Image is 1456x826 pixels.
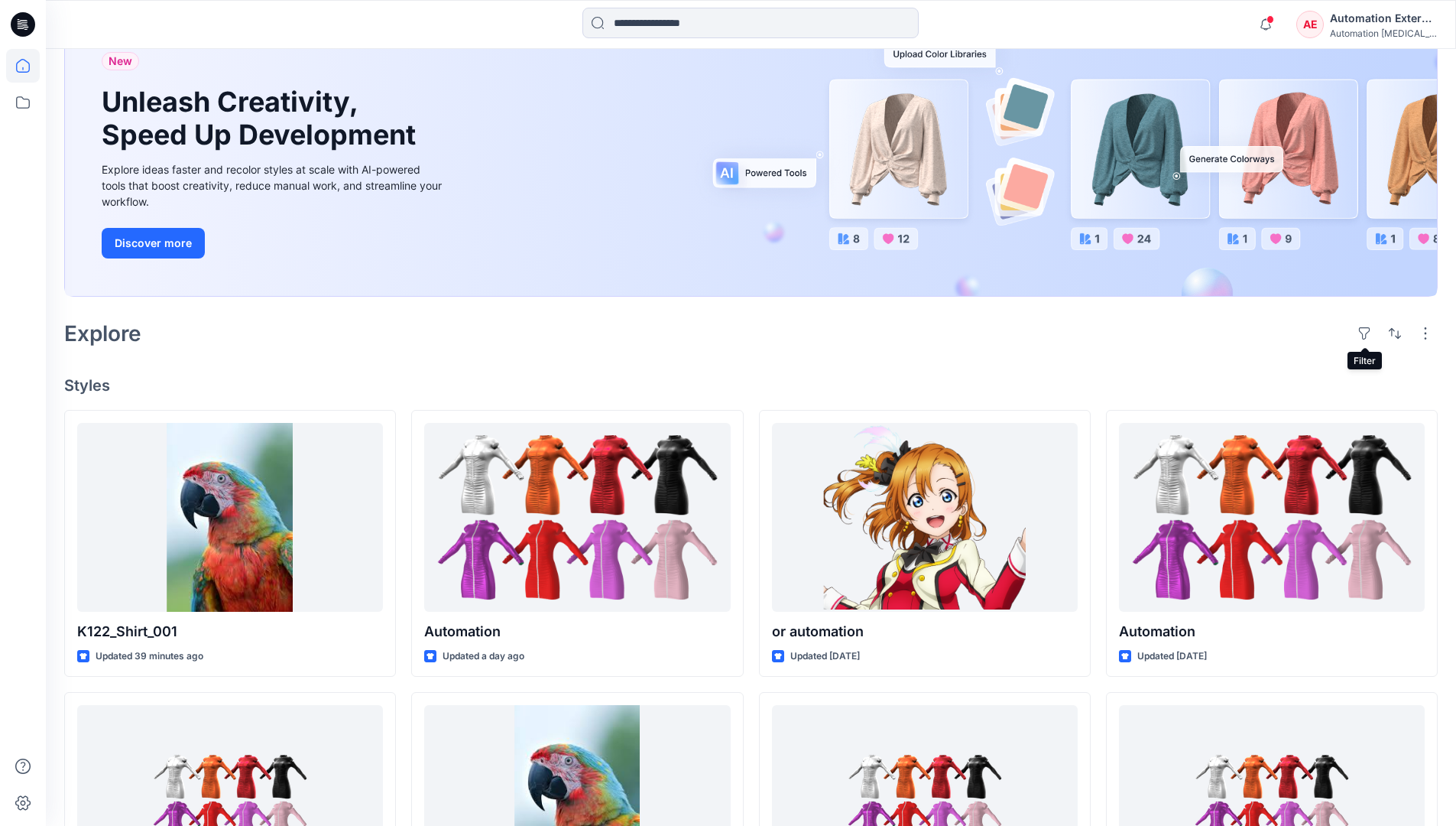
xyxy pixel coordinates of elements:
[1137,649,1207,665] p: Updated [DATE]
[1296,11,1324,38] div: AE
[109,52,132,70] span: New
[102,86,423,151] h1: Unleash Creativity, Speed Up Development
[772,621,1078,642] p: or automation
[102,161,446,210] div: Explore ideas faster and recolor styles at scale with AI-powered tools that boost creativity, red...
[790,649,860,665] p: Updated [DATE]
[1330,9,1437,28] div: Automation External
[1330,28,1437,39] div: Automation [MEDICAL_DATA]...
[64,321,141,346] h2: Explore
[102,228,446,259] a: Discover more
[77,423,383,612] a: K122_Shirt_001
[96,649,203,665] p: Updated 39 minutes ago
[443,649,524,665] p: Updated a day ago
[64,376,1438,395] h4: Styles
[102,228,205,259] button: Discover more
[772,423,1078,612] a: or automation
[1119,621,1425,642] p: Automation
[424,621,730,642] p: Automation
[77,621,383,642] p: K122_Shirt_001
[424,423,730,612] a: Automation
[1119,423,1425,612] a: Automation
